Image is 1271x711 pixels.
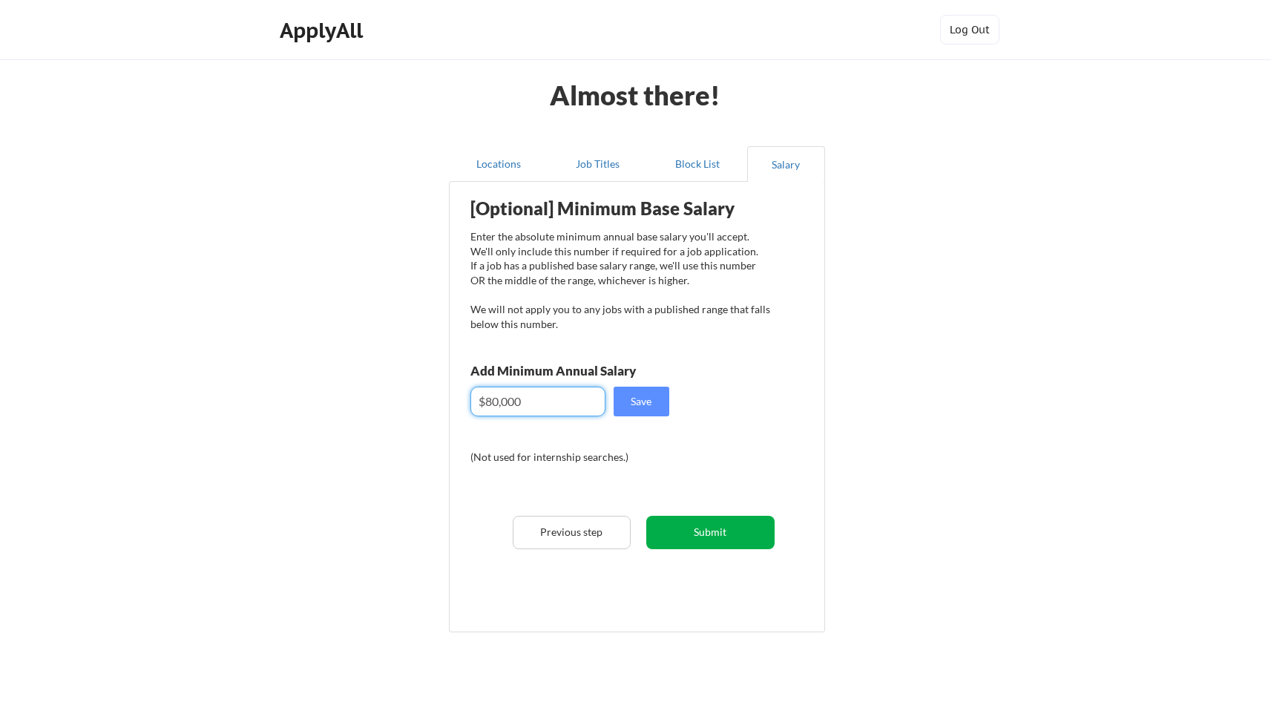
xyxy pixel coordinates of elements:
[648,146,747,182] button: Block List
[646,516,775,549] button: Submit
[548,146,648,182] button: Job Titles
[470,200,770,217] div: [Optional] Minimum Base Salary
[513,516,631,549] button: Previous step
[280,18,367,43] div: ApplyAll
[614,387,669,416] button: Save
[470,450,671,465] div: (Not used for internship searches.)
[470,364,702,377] div: Add Minimum Annual Salary
[747,146,825,182] button: Salary
[449,146,548,182] button: Locations
[470,229,770,331] div: Enter the absolute minimum annual base salary you'll accept. We'll only include this number if re...
[470,387,605,416] input: E.g. $100,000
[940,15,999,45] button: Log Out
[531,82,738,108] div: Almost there!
